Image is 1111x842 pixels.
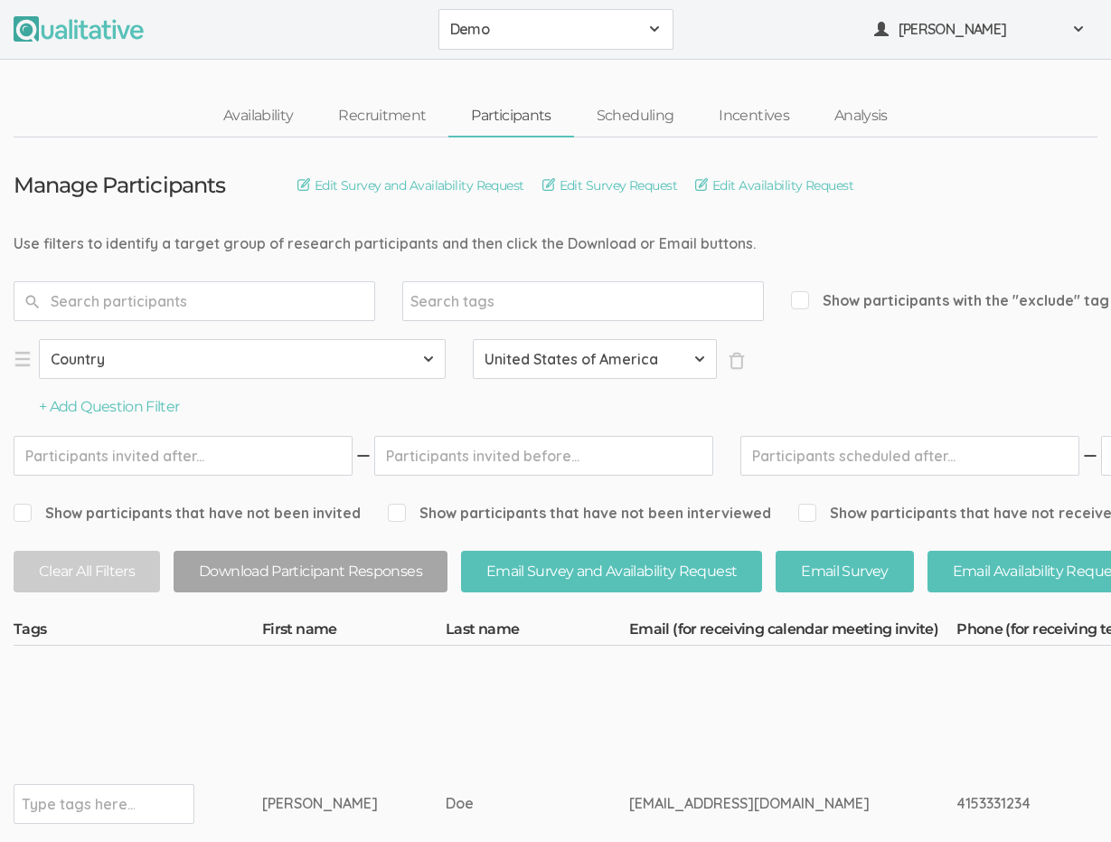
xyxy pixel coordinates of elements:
div: [EMAIL_ADDRESS][DOMAIN_NAME] [629,793,889,814]
th: First name [262,620,446,645]
th: Last name [446,620,629,645]
img: Qualitative [14,16,144,42]
th: Tags [14,620,262,645]
a: Participants [448,97,573,136]
a: Incentives [696,97,812,136]
a: Analysis [812,97,910,136]
input: Participants invited before... [374,436,713,476]
a: Recruitment [315,97,448,136]
input: Search tags [410,289,523,313]
span: [PERSON_NAME] [899,19,1061,40]
a: Edit Availability Request [695,175,853,195]
a: Edit Survey and Availability Request [297,175,524,195]
span: Show participants with the "exclude" tag [791,290,1109,311]
button: Email Survey and Availability Request [461,551,762,593]
span: Show participants that have not been interviewed [388,503,771,524]
button: Clear All Filters [14,551,160,593]
img: dash.svg [354,436,372,476]
div: [PERSON_NAME] [262,793,378,814]
div: Doe [446,793,561,814]
span: Show participants that have not been invited [14,503,361,524]
iframe: Chat Widget [1021,755,1111,842]
th: Email (for receiving calendar meeting invite) [629,620,956,645]
input: Participants scheduled after... [740,436,1079,476]
a: Availability [201,97,315,136]
input: Search participants [14,281,375,321]
button: Email Survey [776,551,913,593]
span: × [728,352,746,370]
a: Scheduling [574,97,697,136]
input: Type tags here... [22,792,135,816]
h3: Manage Participants [14,174,225,197]
button: [PERSON_NAME] [862,9,1097,50]
a: Edit Survey Request [542,175,677,195]
img: dash.svg [1081,436,1099,476]
button: + Add Question Filter [39,397,180,418]
span: Demo [450,19,638,40]
button: Demo [438,9,673,50]
button: Download Participant Responses [174,551,447,593]
input: Participants invited after... [14,436,353,476]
